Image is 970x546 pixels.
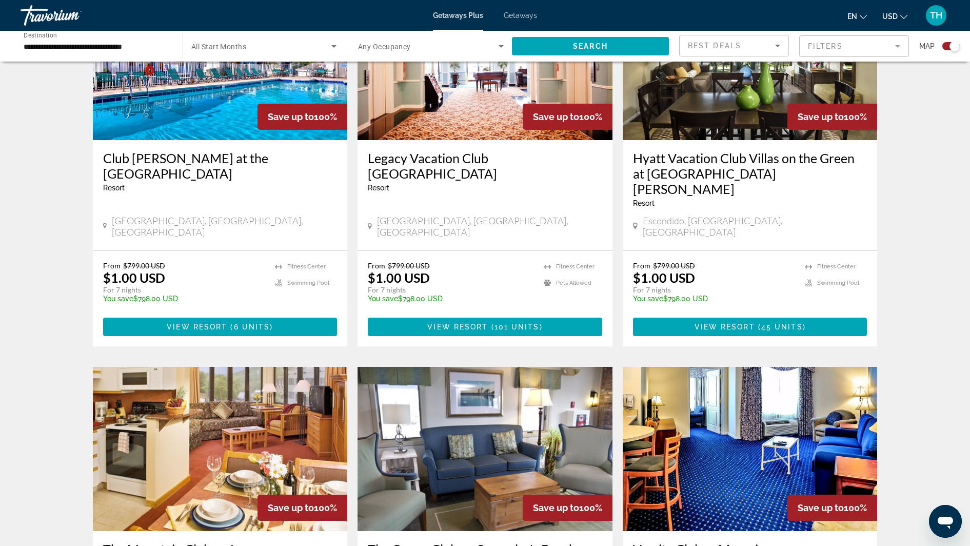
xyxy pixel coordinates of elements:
[123,261,165,270] span: $799.00 USD
[103,295,265,303] p: $798.00 USD
[556,263,595,270] span: Fitness Center
[433,11,483,19] a: Getaways Plus
[103,270,165,285] p: $1.00 USD
[227,323,273,331] span: ( )
[112,215,337,238] span: [GEOGRAPHIC_DATA], [GEOGRAPHIC_DATA], [GEOGRAPHIC_DATA]
[688,40,780,52] mat-select: Sort by
[368,318,602,336] button: View Resort(101 units)
[923,5,949,26] button: User Menu
[787,104,877,130] div: 100%
[761,323,803,331] span: 45 units
[191,43,246,51] span: All Start Months
[268,502,314,513] span: Save up to
[798,111,844,122] span: Save up to
[533,502,579,513] span: Save up to
[882,12,898,21] span: USD
[368,295,533,303] p: $798.00 USD
[929,505,962,538] iframe: Button to launch messaging window
[817,263,856,270] span: Fitness Center
[695,323,755,331] span: View Resort
[633,270,695,285] p: $1.00 USD
[103,295,133,303] span: You save
[258,104,347,130] div: 100%
[103,261,121,270] span: From
[103,150,338,181] a: Club [PERSON_NAME] at the [GEOGRAPHIC_DATA]
[388,261,430,270] span: $799.00 USD
[847,12,857,21] span: en
[799,35,909,57] button: Filter
[24,31,57,38] span: Destination
[633,318,867,336] button: View Resort(45 units)
[103,184,125,192] span: Resort
[633,295,795,303] p: $798.00 USD
[494,323,540,331] span: 101 units
[817,280,859,286] span: Swimming Pool
[167,323,227,331] span: View Resort
[512,37,669,55] button: Search
[919,39,935,53] span: Map
[103,285,265,295] p: For 7 nights
[847,9,867,24] button: Change language
[573,42,608,50] span: Search
[504,11,537,19] a: Getaways
[427,323,488,331] span: View Resort
[103,318,338,336] button: View Resort(6 units)
[368,270,430,285] p: $1.00 USD
[234,323,270,331] span: 6 units
[653,261,695,270] span: $799.00 USD
[556,280,591,286] span: Pets Allowed
[623,367,878,531] img: DP24I01X.jpg
[368,285,533,295] p: For 7 nights
[787,495,877,521] div: 100%
[368,261,385,270] span: From
[268,111,314,122] span: Save up to
[358,43,411,51] span: Any Occupancy
[523,495,612,521] div: 100%
[287,263,326,270] span: Fitness Center
[633,199,655,207] span: Resort
[358,367,612,531] img: 1638O01L.jpg
[633,285,795,295] p: For 7 nights
[523,104,612,130] div: 100%
[882,9,907,24] button: Change currency
[368,295,398,303] span: You save
[488,323,542,331] span: ( )
[688,42,741,50] span: Best Deals
[21,2,123,29] a: Travorium
[93,367,348,531] img: 1358I01L.jpg
[258,495,347,521] div: 100%
[633,261,650,270] span: From
[368,150,602,181] a: Legacy Vacation Club [GEOGRAPHIC_DATA]
[533,111,579,122] span: Save up to
[633,295,663,303] span: You save
[643,215,867,238] span: Escondido, [GEOGRAPHIC_DATA], [GEOGRAPHIC_DATA]
[755,323,806,331] span: ( )
[798,502,844,513] span: Save up to
[287,280,329,286] span: Swimming Pool
[633,150,867,197] a: Hyatt Vacation Club Villas on the Green at [GEOGRAPHIC_DATA][PERSON_NAME]
[930,10,942,21] span: TH
[368,184,389,192] span: Resort
[377,215,602,238] span: [GEOGRAPHIC_DATA], [GEOGRAPHIC_DATA], [GEOGRAPHIC_DATA]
